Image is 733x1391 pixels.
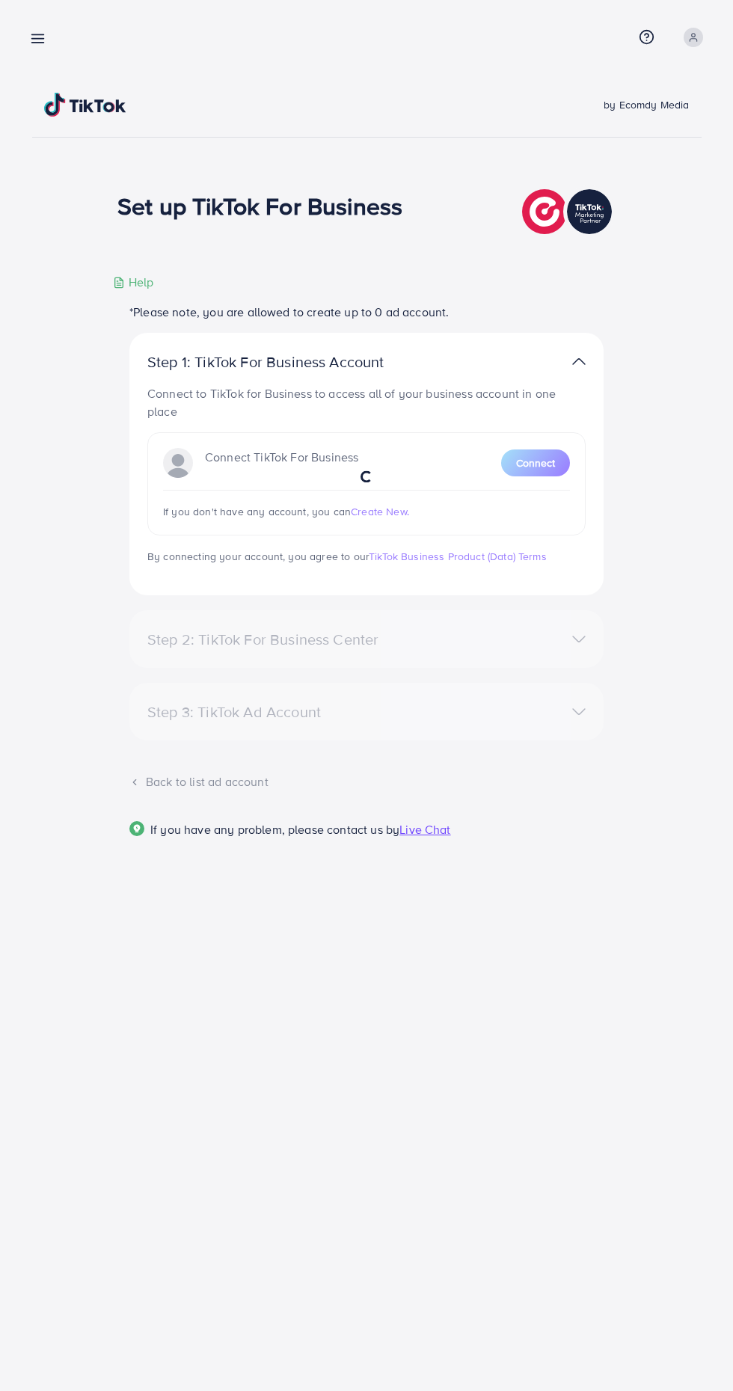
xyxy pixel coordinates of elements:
div: Back to list ad account [129,773,604,790]
h1: Set up TikTok For Business [117,191,402,220]
span: If you have any problem, please contact us by [150,821,399,838]
div: Help [113,274,154,291]
img: Popup guide [129,821,144,836]
p: *Please note, you are allowed to create up to 0 ad account. [129,303,604,321]
span: Live Chat [399,821,450,838]
img: TikTok partner [522,185,616,238]
p: Step 1: TikTok For Business Account [147,353,432,371]
span: by Ecomdy Media [604,97,689,112]
img: TikTok partner [572,351,586,372]
img: TikTok [44,93,126,117]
